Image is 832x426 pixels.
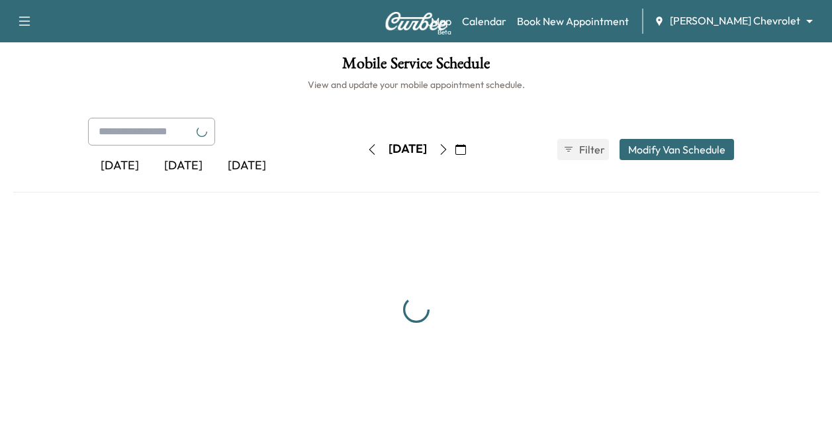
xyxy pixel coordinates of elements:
button: Filter [557,139,609,160]
div: Beta [438,27,451,37]
button: Modify Van Schedule [620,139,734,160]
h6: View and update your mobile appointment schedule. [13,78,819,91]
a: Calendar [462,13,506,29]
div: [DATE] [215,151,279,181]
a: Book New Appointment [517,13,629,29]
img: Curbee Logo [385,12,448,30]
div: [DATE] [88,151,152,181]
div: [DATE] [152,151,215,181]
h1: Mobile Service Schedule [13,56,819,78]
a: MapBeta [431,13,451,29]
span: Filter [579,142,603,157]
span: [PERSON_NAME] Chevrolet [670,13,800,28]
div: [DATE] [389,141,427,157]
